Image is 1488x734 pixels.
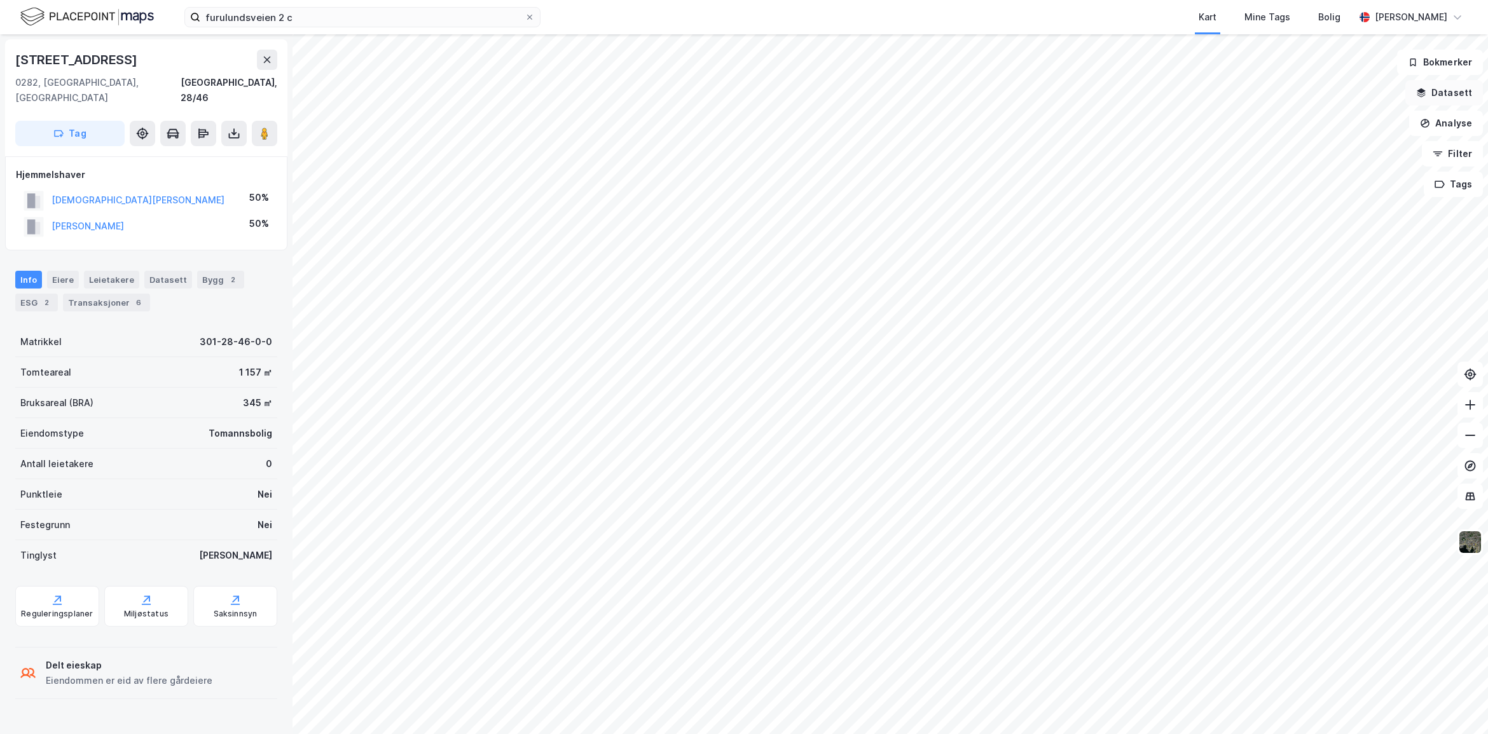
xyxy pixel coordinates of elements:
[197,271,244,289] div: Bygg
[84,271,139,289] div: Leietakere
[46,673,212,688] div: Eiendommen er eid av flere gårdeiere
[20,487,62,502] div: Punktleie
[214,609,258,619] div: Saksinnsyn
[1458,530,1482,554] img: 9k=
[266,456,272,472] div: 0
[20,456,93,472] div: Antall leietakere
[249,216,269,231] div: 50%
[243,395,272,411] div: 345 ㎡
[1422,141,1483,167] button: Filter
[1244,10,1290,25] div: Mine Tags
[15,75,181,105] div: 0282, [GEOGRAPHIC_DATA], [GEOGRAPHIC_DATA]
[15,50,140,70] div: [STREET_ADDRESS]
[200,334,272,350] div: 301-28-46-0-0
[209,426,272,441] div: Tomannsbolig
[132,296,145,309] div: 6
[1409,111,1483,136] button: Analyse
[1405,80,1483,105] button: Datasett
[258,517,272,533] div: Nei
[15,271,42,289] div: Info
[63,294,150,311] div: Transaksjoner
[144,271,192,289] div: Datasett
[15,294,58,311] div: ESG
[20,548,57,563] div: Tinglyst
[20,517,70,533] div: Festegrunn
[1318,10,1340,25] div: Bolig
[200,8,525,27] input: Søk på adresse, matrikkel, gårdeiere, leietakere eller personer
[124,609,169,619] div: Miljøstatus
[21,609,93,619] div: Reguleringsplaner
[1424,673,1488,734] iframe: Chat Widget
[20,426,84,441] div: Eiendomstype
[1199,10,1216,25] div: Kart
[226,273,239,286] div: 2
[16,167,277,182] div: Hjemmelshaver
[181,75,277,105] div: [GEOGRAPHIC_DATA], 28/46
[1397,50,1483,75] button: Bokmerker
[1375,10,1447,25] div: [PERSON_NAME]
[20,334,62,350] div: Matrikkel
[199,548,272,563] div: [PERSON_NAME]
[15,121,125,146] button: Tag
[20,395,93,411] div: Bruksareal (BRA)
[46,658,212,673] div: Delt eieskap
[1424,172,1483,197] button: Tags
[1424,673,1488,734] div: Kontrollprogram for chat
[47,271,79,289] div: Eiere
[20,365,71,380] div: Tomteareal
[249,190,269,205] div: 50%
[239,365,272,380] div: 1 157 ㎡
[40,296,53,309] div: 2
[20,6,154,28] img: logo.f888ab2527a4732fd821a326f86c7f29.svg
[258,487,272,502] div: Nei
